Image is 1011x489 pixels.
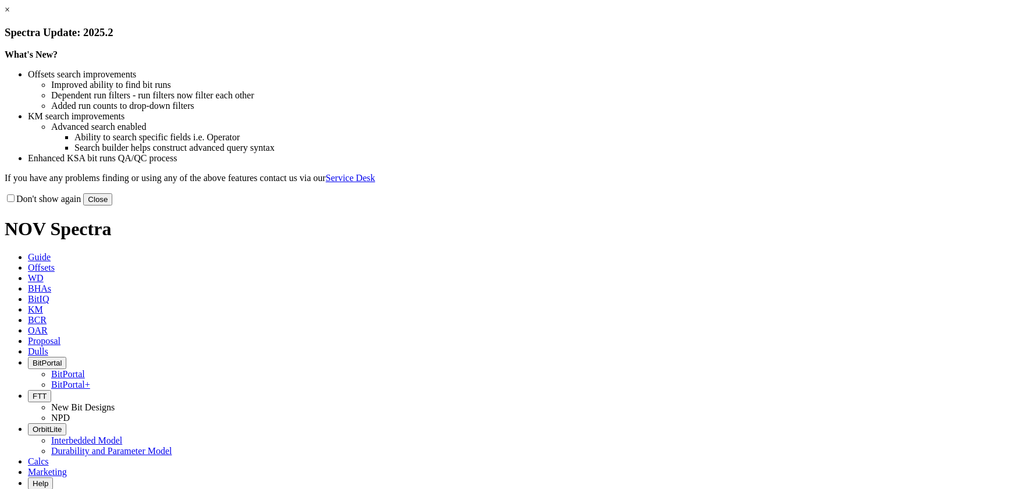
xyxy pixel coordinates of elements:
span: Proposal [28,336,60,346]
li: Enhanced KSA bit runs QA/QC process [28,153,1006,164]
strong: What's New? [5,49,58,59]
li: Improved ability to find bit runs [51,80,1006,90]
span: WD [28,273,44,283]
a: × [5,5,10,15]
li: Added run counts to drop-down filters [51,101,1006,111]
span: Marketing [28,467,67,477]
a: New Bit Designs [51,402,115,412]
input: Don't show again [7,194,15,202]
span: KM [28,304,43,314]
p: If you have any problems finding or using any of the above features contact us via our [5,173,1006,183]
li: Dependent run filters - run filters now filter each other [51,90,1006,101]
span: OAR [28,325,48,335]
span: BHAs [28,284,51,293]
label: Don't show again [5,194,81,204]
li: Search builder helps construct advanced query syntax [74,143,1006,153]
a: BitPortal [51,369,85,379]
a: Service Desk [326,173,375,183]
span: Help [33,479,48,488]
span: BitPortal [33,359,62,367]
a: Interbedded Model [51,435,122,445]
span: OrbitLite [33,425,62,434]
li: Ability to search specific fields i.e. Operator [74,132,1006,143]
li: KM search improvements [28,111,1006,122]
span: BCR [28,315,47,325]
a: NPD [51,413,70,423]
li: Offsets search improvements [28,69,1006,80]
a: BitPortal+ [51,380,90,389]
li: Advanced search enabled [51,122,1006,132]
h1: NOV Spectra [5,218,1006,240]
h3: Spectra Update: 2025.2 [5,26,1006,39]
span: Dulls [28,346,48,356]
a: Durability and Parameter Model [51,446,172,456]
span: Offsets [28,263,55,272]
span: Guide [28,252,51,262]
button: Close [83,193,112,205]
span: Calcs [28,456,49,466]
span: FTT [33,392,47,401]
span: BitIQ [28,294,49,304]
